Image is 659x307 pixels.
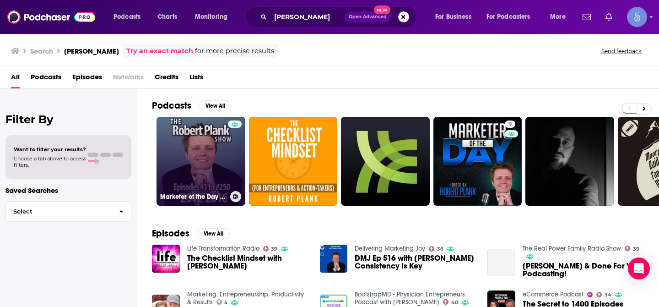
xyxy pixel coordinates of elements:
span: Select [6,208,112,214]
div: Search podcasts, credits, & more... [254,6,426,27]
button: View All [199,100,232,111]
span: [PERSON_NAME] & Done For You Podcasting! [523,262,644,278]
button: open menu [189,10,239,24]
span: Charts [157,11,177,23]
a: Delivering Marketing Joy [355,245,425,252]
a: Podcasts [31,70,61,88]
a: Robert Plank & Done For You Podcasting! [523,262,644,278]
button: Open AdvancedNew [345,11,391,22]
a: 39 [625,246,639,251]
span: Logged in as Spiral5-G1 [627,7,647,27]
a: PodcastsView All [152,100,232,111]
a: 36 [429,246,443,252]
button: Select [5,201,131,222]
a: The Checklist Mindset with Robert Plank [187,254,309,270]
h3: Marketer of the Day with [PERSON_NAME] / [PERSON_NAME] Show: Archive Feed 1 [160,193,227,201]
button: Send feedback [599,47,644,55]
h2: Episodes [152,228,189,239]
span: 39 [271,247,277,251]
span: Open Advanced [349,15,387,19]
input: Search podcasts, credits, & more... [270,10,345,24]
span: DMJ Ep 516 with [PERSON_NAME] Consistency Is Key [355,254,476,270]
span: for more precise results [195,46,274,56]
span: New [374,5,390,14]
span: Podcasts [113,11,140,23]
span: Monitoring [195,11,227,23]
a: Charts [151,10,183,24]
img: Podchaser - Follow, Share and Rate Podcasts [7,8,95,26]
a: 9 [433,117,522,206]
a: The Real Power Family Radio Show [523,245,621,252]
a: Show notifications dropdown [602,9,616,25]
a: Credits [155,70,178,88]
a: Lists [189,70,203,88]
img: DMJ Ep 516 with Robert Plank Consistency Is Key [320,245,348,273]
span: The Checklist Mindset with [PERSON_NAME] [187,254,309,270]
a: Marketing, Entrepreneurship, Productivity & Results [187,291,304,306]
span: For Business [435,11,471,23]
a: Robert Plank & Done For You Podcasting! [487,249,515,277]
span: 36 [437,247,443,251]
button: open menu [107,10,152,24]
span: Networks [113,70,144,88]
span: Choose a tab above to access filters. [14,155,86,168]
a: eCommerce Podcast [523,291,583,298]
a: Marketer of the Day with [PERSON_NAME] / [PERSON_NAME] Show: Archive Feed 1 [157,117,245,206]
h2: Podcasts [152,100,191,111]
button: open menu [481,10,544,24]
a: DMJ Ep 516 with Robert Plank Consistency Is Key [355,254,476,270]
span: For Podcasters [486,11,530,23]
a: 40 [443,299,458,305]
a: All [11,70,20,88]
span: 9 [508,120,512,129]
p: Saved Searches [5,186,131,195]
a: BootstrapMD - Physician Entrepreneurs Podcast with Dr. Mike Woo-Ming [355,291,465,306]
a: Life Transformation Radio [187,245,259,252]
button: open menu [429,10,483,24]
div: Open Intercom Messenger [628,258,650,280]
a: Try an exact match [126,46,193,56]
span: 5 [224,301,227,305]
button: View All [197,228,230,239]
button: Show profile menu [627,7,647,27]
a: 39 [263,246,278,252]
button: open menu [544,10,577,24]
a: Episodes [72,70,102,88]
h3: Search [30,47,53,55]
span: 34 [605,293,611,297]
img: User Profile [627,7,647,27]
span: 40 [451,301,458,305]
img: The Checklist Mindset with Robert Plank [152,245,180,273]
span: Want to filter your results? [14,146,86,153]
h3: [PERSON_NAME] [64,47,119,55]
a: EpisodesView All [152,228,230,239]
span: 39 [633,247,639,251]
h2: Filter By [5,113,131,126]
a: Show notifications dropdown [579,9,594,25]
a: 5 [216,299,228,305]
span: More [550,11,566,23]
a: 9 [505,121,515,128]
a: 34 [596,292,611,297]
